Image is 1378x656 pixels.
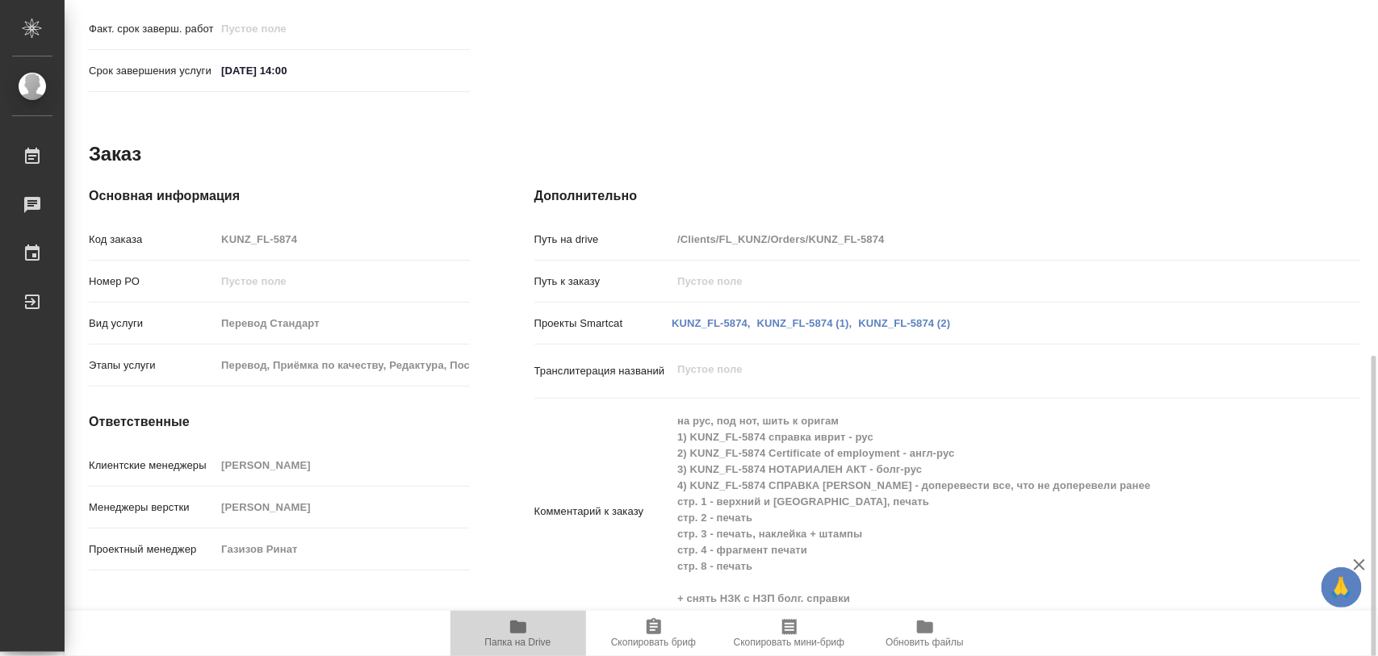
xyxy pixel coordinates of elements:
[485,637,551,648] span: Папка на Drive
[534,315,672,332] p: Проекты Smartcat
[857,611,993,656] button: Обновить файлы
[89,21,216,37] p: Факт. срок заверш. работ
[534,186,1360,206] h4: Дополнительно
[89,63,216,79] p: Срок завершения услуги
[450,611,586,656] button: Папка на Drive
[89,499,216,516] p: Менеджеры верстки
[672,407,1291,612] textarea: на рус, под нот, шить к оригам 1) KUNZ_FL-5874 справка иврит - рус 2) KUNZ_FL-5874 Certificate of...
[89,232,216,248] p: Код заказа
[1321,567,1362,608] button: 🙏
[722,611,857,656] button: Скопировать мини-бриф
[886,637,964,648] span: Обновить файлы
[672,317,751,329] a: KUNZ_FL-5874,
[89,315,216,332] p: Вид услуги
[672,270,1291,293] input: Пустое поле
[534,232,672,248] p: Путь на drive
[1328,570,1355,604] span: 🙏
[586,611,722,656] button: Скопировать бриф
[89,357,216,374] p: Этапы услуги
[534,363,672,379] p: Транслитерация названий
[89,458,216,474] p: Клиентские менеджеры
[534,503,672,520] p: Комментарий к заказу
[89,274,216,290] p: Номер РО
[89,412,470,432] h4: Ответственные
[611,637,696,648] span: Скопировать бриф
[89,186,470,206] h4: Основная информация
[216,537,469,561] input: Пустое поле
[216,17,357,40] input: Пустое поле
[216,453,469,477] input: Пустое поле
[534,274,672,290] p: Путь к заказу
[216,311,469,335] input: Пустое поле
[734,637,844,648] span: Скопировать мини-бриф
[216,353,469,377] input: Пустое поле
[216,270,469,293] input: Пустое поле
[859,317,951,329] a: KUNZ_FL-5874 (2)
[216,495,469,519] input: Пустое поле
[89,541,216,558] p: Проектный менеджер
[672,228,1291,251] input: Пустое поле
[89,141,141,167] h2: Заказ
[216,59,357,82] input: ✎ Введи что-нибудь
[757,317,852,329] a: KUNZ_FL-5874 (1),
[216,228,469,251] input: Пустое поле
